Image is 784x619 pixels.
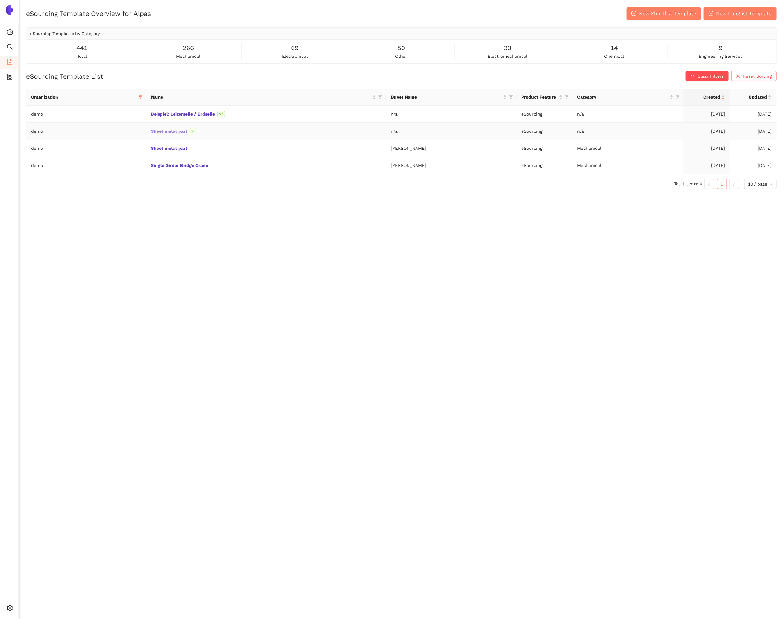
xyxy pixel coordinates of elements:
span: New Longlist Template [716,10,772,17]
td: n/a [386,106,516,123]
span: 10 / page [748,179,773,189]
span: V2 [217,111,225,117]
span: filter [139,95,142,99]
button: plus-circleNew Longlist Template [704,7,777,20]
span: close [691,74,695,79]
span: engineering services [699,53,743,60]
span: search [7,42,13,54]
td: n/a [572,106,683,123]
span: Organization [31,94,136,100]
span: Buyer Name [391,94,502,100]
a: 1 [717,179,727,189]
th: this column's title is Buyer Name,this column is sortable [386,89,516,106]
td: eSourcing [517,140,572,157]
td: n/a [572,123,683,140]
span: filter [565,95,569,99]
li: Previous Page [704,179,714,189]
td: [DATE] [730,106,777,123]
td: [DATE] [683,157,730,174]
span: electromechanical [488,53,528,60]
span: filter [378,95,382,99]
span: 9 [719,43,722,53]
button: plus-circleNew Shortlist Template [627,7,701,20]
td: [DATE] [730,123,777,140]
td: [PERSON_NAME] [386,140,516,157]
span: filter [137,92,144,102]
td: Mechanical [572,157,683,174]
span: 441 [76,43,88,53]
th: this column's title is Name,this column is sortable [146,89,386,106]
span: 50 [398,43,405,53]
th: this column's title is Updated,this column is sortable [730,89,777,106]
span: filter [676,95,680,99]
span: plus-circle [631,11,636,17]
li: Total items: 4 [674,179,702,189]
img: Logo [4,5,14,15]
td: demo [26,140,146,157]
td: [DATE] [730,140,777,157]
span: Category [577,94,669,100]
span: right [732,182,736,186]
span: container [7,71,13,84]
span: electronical [282,53,308,60]
span: setting [7,603,13,615]
span: filter [675,92,681,102]
span: Product Feature [522,94,558,100]
span: Name [151,94,371,100]
li: Next Page [729,179,739,189]
span: New Shortlist Template [639,10,696,17]
button: closeClear Filters [686,71,729,81]
th: this column's title is Category,this column is sortable [572,89,683,106]
td: [DATE] [683,123,730,140]
div: Page Size [744,179,777,189]
td: Mechanical [572,140,683,157]
span: V2 [190,128,197,134]
span: filter [509,95,513,99]
span: left [708,182,711,186]
span: 69 [291,43,299,53]
span: 14 [610,43,618,53]
span: other [395,53,408,60]
h2: eSourcing Template Overview for Alpas [26,9,151,18]
button: right [729,179,739,189]
span: eSourcing Templates by Category [30,31,100,36]
button: left [704,179,714,189]
td: [PERSON_NAME] [386,157,516,174]
td: [DATE] [683,106,730,123]
span: Reset Sorting [743,73,772,80]
td: demo [26,123,146,140]
td: [DATE] [683,140,730,157]
span: plus-circle [709,11,713,17]
span: close [736,74,741,79]
span: filter [564,92,570,102]
td: n/a [386,123,516,140]
td: [DATE] [730,157,777,174]
td: demo [26,157,146,174]
span: Created [688,94,720,100]
span: dashboard [7,27,13,39]
span: filter [377,92,383,102]
span: filter [508,92,514,102]
span: Updated [735,94,767,100]
span: 266 [183,43,194,53]
span: Clear Filters [697,73,724,80]
td: eSourcing [517,106,572,123]
th: this column's title is Product Feature,this column is sortable [517,89,572,106]
button: closeReset Sorting [731,71,777,81]
h2: eSourcing Template List [26,72,103,81]
td: demo [26,106,146,123]
span: file-add [7,57,13,69]
span: mechanical [176,53,201,60]
span: total [77,53,87,60]
td: eSourcing [517,123,572,140]
span: chemical [604,53,624,60]
td: eSourcing [517,157,572,174]
span: 33 [504,43,512,53]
